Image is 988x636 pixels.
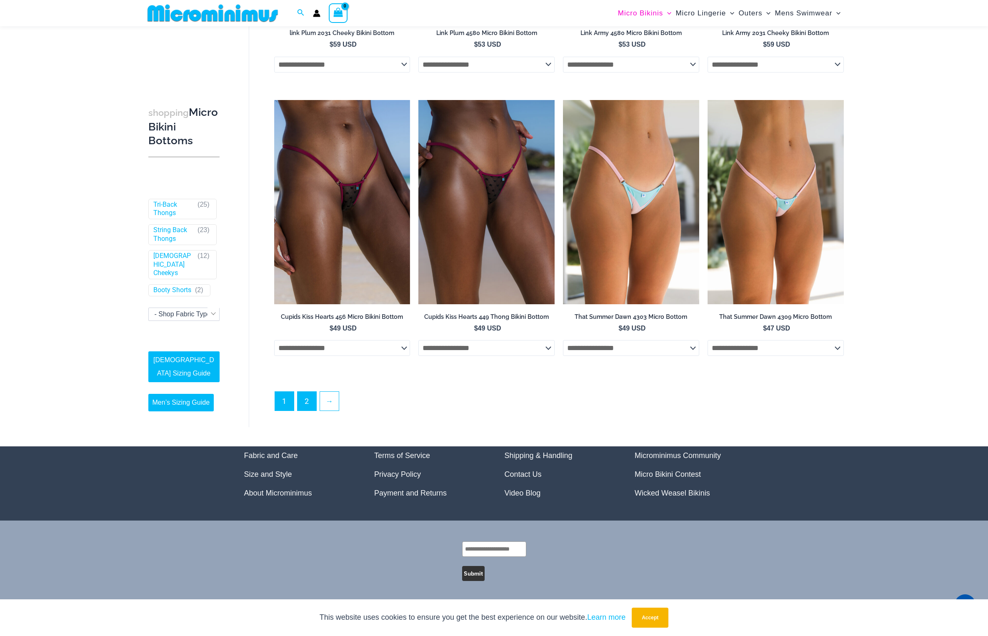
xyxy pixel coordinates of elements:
[298,392,316,411] a: Page 2
[148,308,220,321] span: - Shop Fabric Type
[329,3,348,23] a: View Shopping Cart, empty
[708,313,844,321] h2: That Summer Dawn 4309 Micro Bottom
[330,325,333,332] span: $
[675,3,726,24] span: Micro Lingerie
[563,29,699,40] a: Link Army 4580 Micro Bikini Bottom
[474,325,478,332] span: $
[200,227,207,234] span: 23
[274,313,410,324] a: Cupids Kiss Hearts 456 Micro Bikini Bottom
[148,394,214,412] a: Men’s Sizing Guide
[505,446,614,503] nav: Menu
[244,451,298,460] a: Fabric and Care
[775,3,833,24] span: Mens Swimwear
[618,325,645,332] bdi: 49 USD
[615,1,844,25] nav: Site Navigation
[505,446,614,503] aside: Footer Widget 3
[244,446,354,503] nav: Menu
[313,10,320,17] a: Account icon link
[708,100,844,304] img: That Summer Dawn 4309 Micro 02
[763,325,767,332] span: $
[374,451,430,460] a: Terms of Service
[708,29,844,37] h2: Link Army 2031 Cheeky Bikini Bottom
[763,41,767,48] span: $
[632,608,668,628] button: Accept
[618,41,645,48] bdi: 53 USD
[474,41,501,48] bdi: 53 USD
[330,41,357,48] bdi: 59 USD
[374,446,484,503] aside: Footer Widget 2
[198,252,209,278] span: ( )
[330,325,357,332] bdi: 49 USD
[148,108,189,118] span: shopping
[148,352,220,383] a: [DEMOGRAPHIC_DATA] Sizing Guide
[197,287,201,294] span: 2
[418,100,555,304] img: Cupids Kiss Hearts 449 Thong 01
[663,3,671,24] span: Menu Toggle
[274,313,410,321] h2: Cupids Kiss Hearts 456 Micro Bikini Bottom
[462,566,485,581] button: Submit
[153,200,194,218] a: Tri-Back Thongs
[418,313,555,324] a: Cupids Kiss Hearts 449 Thong Bikini Bottom
[587,613,625,621] a: Learn more
[200,201,207,208] span: 25
[320,611,625,624] p: This website uses cookies to ensure you get the best experience on our website.
[505,451,573,460] a: Shipping & Handling
[149,308,219,321] span: - Shop Fabric Type
[244,489,312,497] a: About Microminimus
[274,29,410,37] h2: link Plum 2031 Cheeky Bikini Bottom
[198,200,209,218] span: ( )
[635,489,710,497] a: Wicked Weasel Bikinis
[563,313,699,321] h2: That Summer Dawn 4303 Micro Bottom
[374,470,421,478] a: Privacy Policy
[153,226,194,244] a: String Back Thongs
[244,470,292,478] a: Size and Style
[762,3,770,24] span: Menu Toggle
[320,392,339,411] a: →
[563,100,699,304] a: That Summer Dawn 4303 Micro 01That Summer Dawn 3063 Tri Top 4303 Micro 05That Summer Dawn 3063 Tr...
[635,451,721,460] a: Microminimus Community
[244,446,354,503] aside: Footer Widget 1
[708,29,844,40] a: Link Army 2031 Cheeky Bikini Bottom
[618,325,622,332] span: $
[418,313,555,321] h2: Cupids Kiss Hearts 449 Thong Bikini Bottom
[832,3,840,24] span: Menu Toggle
[297,8,305,19] a: Search icon link
[618,41,622,48] span: $
[330,41,333,48] span: $
[275,392,294,411] span: Page 1
[155,310,211,318] span: - Shop Fabric Type
[274,100,410,304] img: Cupids Kiss Hearts 456 Micro 01
[144,4,281,23] img: MM SHOP LOGO FLAT
[505,489,541,497] a: Video Blog
[418,29,555,40] a: Link Plum 4580 Micro Bikini Bottom
[563,29,699,37] h2: Link Army 4580 Micro Bikini Bottom
[153,252,194,278] a: [DEMOGRAPHIC_DATA] Cheekys
[635,470,701,478] a: Micro Bikini Contest
[618,3,663,24] span: Micro Bikinis
[474,41,478,48] span: $
[474,325,501,332] bdi: 49 USD
[708,313,844,324] a: That Summer Dawn 4309 Micro Bottom
[148,105,220,148] h3: Micro Bikini Bottoms
[738,3,762,24] span: Outers
[736,3,773,24] a: OutersMenu ToggleMenu Toggle
[563,100,699,304] img: That Summer Dawn 4303 Micro 01
[708,100,844,304] a: That Summer Dawn 4309 Micro 02That Summer Dawn 4309 Micro 01That Summer Dawn 4309 Micro 01
[763,41,790,48] bdi: 59 USD
[274,29,410,40] a: link Plum 2031 Cheeky Bikini Bottom
[374,489,447,497] a: Payment and Returns
[153,286,191,295] a: Booty Shorts
[505,470,542,478] a: Contact Us
[374,446,484,503] nav: Menu
[418,100,555,304] a: Cupids Kiss Hearts 449 Thong 01Cupids Kiss Hearts 323 Underwire Top 449 Thong 05Cupids Kiss Heart...
[773,3,843,24] a: Mens SwimwearMenu ToggleMenu Toggle
[200,252,207,259] span: 12
[763,325,790,332] bdi: 47 USD
[673,3,736,24] a: Micro LingerieMenu ToggleMenu Toggle
[635,446,744,503] aside: Footer Widget 4
[198,226,209,244] span: ( )
[274,100,410,304] a: Cupids Kiss Hearts 456 Micro 01Cupids Kiss Hearts 323 Underwire Top 456 Micro 06Cupids Kiss Heart...
[195,286,203,295] span: ( )
[635,446,744,503] nav: Menu
[726,3,734,24] span: Menu Toggle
